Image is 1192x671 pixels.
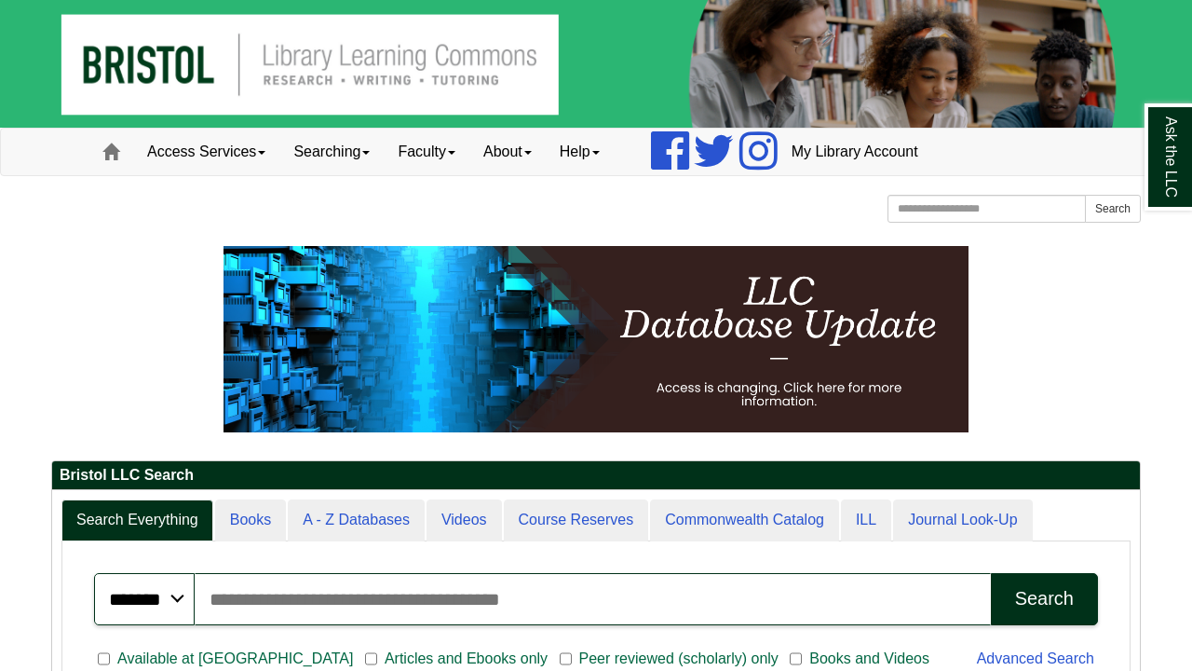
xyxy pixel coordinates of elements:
[98,650,110,667] input: Available at [GEOGRAPHIC_DATA]
[778,129,932,175] a: My Library Account
[288,500,425,541] a: A - Z Databases
[279,129,384,175] a: Searching
[223,246,968,432] img: HTML tutorial
[377,648,555,670] span: Articles and Ebooks only
[215,500,286,541] a: Books
[991,573,1098,625] button: Search
[546,129,614,175] a: Help
[133,129,279,175] a: Access Services
[572,648,786,670] span: Peer reviewed (scholarly) only
[893,500,1032,541] a: Journal Look-Up
[1015,588,1074,609] div: Search
[1085,195,1141,223] button: Search
[841,500,891,541] a: ILL
[384,129,469,175] a: Faculty
[560,650,572,667] input: Peer reviewed (scholarly) only
[802,648,937,670] span: Books and Videos
[469,129,546,175] a: About
[427,500,502,541] a: Videos
[61,500,213,541] a: Search Everything
[52,461,1140,490] h2: Bristol LLC Search
[504,500,649,541] a: Course Reserves
[365,650,377,667] input: Articles and Ebooks only
[110,648,360,670] span: Available at [GEOGRAPHIC_DATA]
[790,650,802,667] input: Books and Videos
[650,500,839,541] a: Commonwealth Catalog
[977,650,1094,666] a: Advanced Search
